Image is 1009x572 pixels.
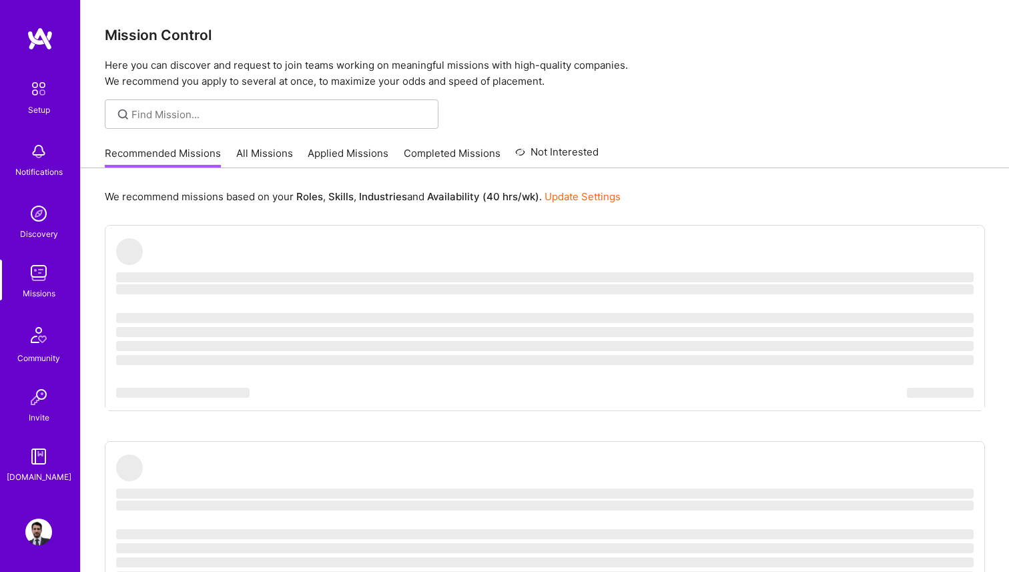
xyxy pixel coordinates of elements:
[25,384,52,410] img: Invite
[105,27,985,43] h3: Mission Control
[23,319,55,351] img: Community
[29,410,49,424] div: Invite
[27,27,53,51] img: logo
[20,227,58,241] div: Discovery
[515,144,599,168] a: Not Interested
[25,200,52,227] img: discovery
[545,190,621,203] a: Update Settings
[25,138,52,165] img: bell
[105,146,221,168] a: Recommended Missions
[105,57,985,89] p: Here you can discover and request to join teams working on meaningful missions with high-quality ...
[427,190,539,203] b: Availability (40 hrs/wk)
[328,190,354,203] b: Skills
[131,107,428,121] input: Find Mission...
[7,470,71,484] div: [DOMAIN_NAME]
[404,146,500,168] a: Completed Missions
[25,443,52,470] img: guide book
[236,146,293,168] a: All Missions
[308,146,388,168] a: Applied Missions
[23,286,55,300] div: Missions
[25,519,52,545] img: User Avatar
[25,260,52,286] img: teamwork
[17,351,60,365] div: Community
[359,190,407,203] b: Industries
[105,190,621,204] p: We recommend missions based on your , , and .
[15,165,63,179] div: Notifications
[115,107,131,122] i: icon SearchGrey
[28,103,50,117] div: Setup
[25,75,53,103] img: setup
[22,519,55,545] a: User Avatar
[296,190,323,203] b: Roles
